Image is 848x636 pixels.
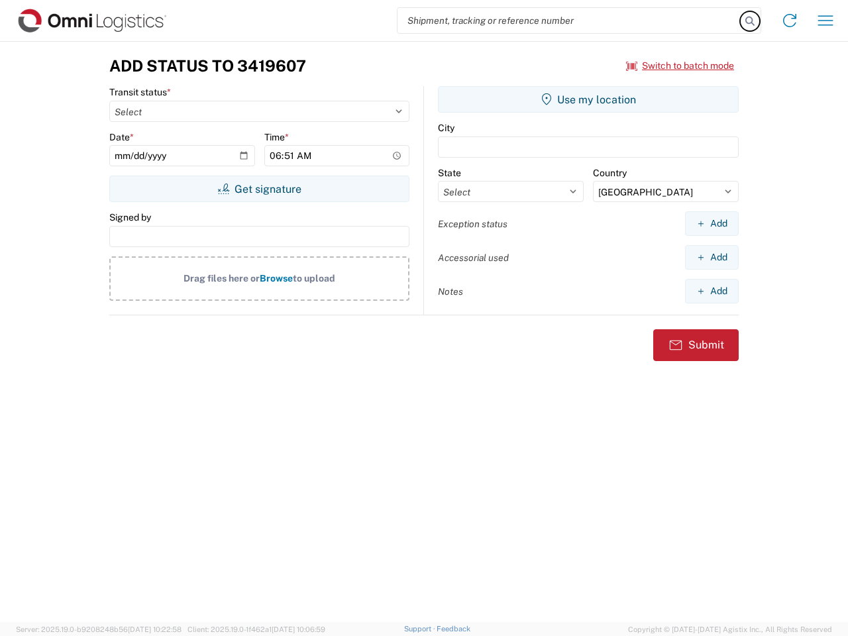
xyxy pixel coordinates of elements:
button: Add [685,211,739,236]
span: Client: 2025.19.0-1f462a1 [187,625,325,633]
label: Date [109,131,134,143]
label: City [438,122,454,134]
label: Country [593,167,627,179]
button: Submit [653,329,739,361]
button: Get signature [109,176,409,202]
label: Accessorial used [438,252,509,264]
button: Use my location [438,86,739,113]
span: Server: 2025.19.0-b9208248b56 [16,625,182,633]
label: Time [264,131,289,143]
label: Notes [438,286,463,297]
button: Add [685,245,739,270]
span: [DATE] 10:22:58 [128,625,182,633]
span: [DATE] 10:06:59 [272,625,325,633]
label: Exception status [438,218,507,230]
button: Add [685,279,739,303]
a: Feedback [437,625,470,633]
label: Signed by [109,211,151,223]
span: Drag files here or [184,273,260,284]
h3: Add Status to 3419607 [109,56,306,76]
label: Transit status [109,86,171,98]
input: Shipment, tracking or reference number [397,8,741,33]
span: Browse [260,273,293,284]
button: Switch to batch mode [626,55,734,77]
a: Support [404,625,437,633]
label: State [438,167,461,179]
span: Copyright © [DATE]-[DATE] Agistix Inc., All Rights Reserved [628,623,832,635]
span: to upload [293,273,335,284]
